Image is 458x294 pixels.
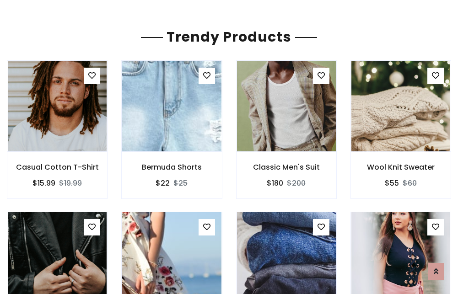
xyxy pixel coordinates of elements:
del: $19.99 [59,178,82,188]
h6: Wool Knit Sweater [351,163,451,171]
h6: $180 [267,179,283,187]
del: $200 [287,178,306,188]
h6: $15.99 [32,179,55,187]
del: $25 [173,178,188,188]
del: $60 [403,178,417,188]
h6: $22 [156,179,170,187]
span: Trendy Products [163,27,295,47]
h6: $55 [385,179,399,187]
h6: Classic Men's Suit [237,163,336,171]
h6: Casual Cotton T-Shirt [7,163,107,171]
h6: Bermuda Shorts [122,163,221,171]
